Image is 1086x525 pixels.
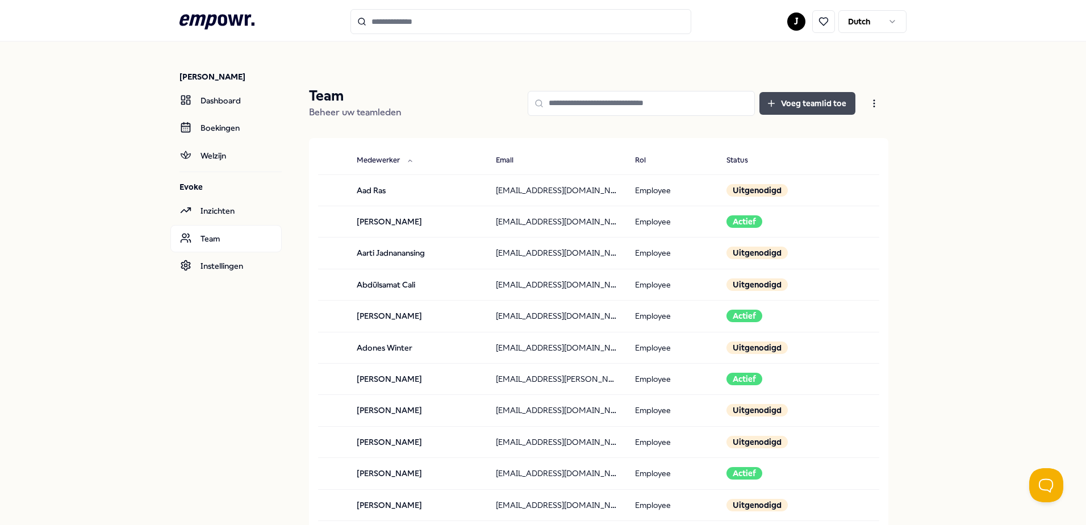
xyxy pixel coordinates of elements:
td: Abdülsamat Cali [348,269,487,300]
td: [PERSON_NAME] [348,458,487,489]
td: [EMAIL_ADDRESS][DOMAIN_NAME] [487,206,626,237]
td: [EMAIL_ADDRESS][DOMAIN_NAME] [487,238,626,269]
p: Evoke [179,181,282,193]
td: Employee [626,363,718,394]
a: Team [170,225,282,252]
td: Employee [626,301,718,332]
td: [PERSON_NAME] [348,489,487,520]
td: Employee [626,458,718,489]
td: [PERSON_NAME] [348,301,487,332]
div: Uitgenodigd [726,341,788,354]
td: Employee [626,395,718,426]
a: Boekingen [170,114,282,141]
td: Aarti Jadnanansing [348,238,487,269]
td: [EMAIL_ADDRESS][DOMAIN_NAME] [487,174,626,206]
button: Open menu [860,92,888,115]
p: [PERSON_NAME] [179,71,282,82]
td: [PERSON_NAME] [348,206,487,237]
td: Employee [626,238,718,269]
button: Email [487,149,536,172]
div: Actief [726,373,762,385]
td: [EMAIL_ADDRESS][DOMAIN_NAME] [487,269,626,300]
span: Beheer uw teamleden [309,107,402,118]
td: [EMAIL_ADDRESS][PERSON_NAME][DOMAIN_NAME] [487,363,626,394]
div: Uitgenodigd [726,278,788,291]
div: Actief [726,215,762,228]
td: [EMAIL_ADDRESS][DOMAIN_NAME] [487,301,626,332]
iframe: Help Scout Beacon - Open [1029,468,1063,502]
button: Status [717,149,771,172]
td: [EMAIL_ADDRESS][DOMAIN_NAME] [487,458,626,489]
td: Employee [626,332,718,363]
p: Team [309,87,402,105]
div: Uitgenodigd [726,404,788,416]
div: Uitgenodigd [726,247,788,259]
td: [EMAIL_ADDRESS][DOMAIN_NAME] [487,489,626,520]
button: Medewerker [348,149,423,172]
td: [EMAIL_ADDRESS][DOMAIN_NAME] [487,395,626,426]
div: Uitgenodigd [726,184,788,197]
div: Uitgenodigd [726,499,788,511]
td: Employee [626,174,718,206]
td: Adones Winter [348,332,487,363]
td: Aad Ras [348,174,487,206]
td: Employee [626,206,718,237]
td: [EMAIL_ADDRESS][DOMAIN_NAME] [487,426,626,457]
td: [PERSON_NAME] [348,363,487,394]
div: Actief [726,310,762,322]
input: Search for products, categories or subcategories [350,9,691,34]
a: Welzijn [170,142,282,169]
td: [EMAIL_ADDRESS][DOMAIN_NAME] [487,332,626,363]
button: Voeg teamlid toe [759,92,855,115]
a: Instellingen [170,252,282,280]
td: [PERSON_NAME] [348,395,487,426]
a: Dashboard [170,87,282,114]
button: J [787,13,805,31]
td: [PERSON_NAME] [348,426,487,457]
td: Employee [626,489,718,520]
a: Inzichten [170,197,282,224]
td: Employee [626,269,718,300]
button: Rol [626,149,669,172]
div: Uitgenodigd [726,436,788,448]
td: Employee [626,426,718,457]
